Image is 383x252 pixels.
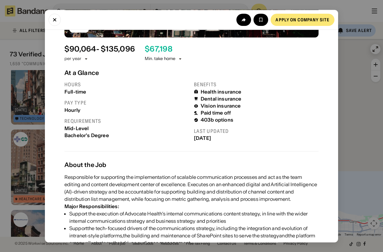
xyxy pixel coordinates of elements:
[194,81,319,88] div: Benefits
[122,232,123,239] span: ,
[64,89,189,95] div: Full-time
[201,110,231,116] div: Paid time off
[201,96,242,102] div: Dental insurance
[64,69,319,76] div: At a Glance
[64,126,189,131] div: Mid-Level
[49,13,61,26] button: Close
[64,133,189,138] div: Bachelor's Degree
[87,225,238,231] span: the tech-focused drivers of the communications strategy, including
[64,107,189,113] div: Hourly
[64,100,189,106] div: Pay type
[123,232,279,239] span: the building and maintenance of SharePoint sites to serve the strategy
[64,81,189,88] div: Hours
[82,225,87,231] span: ort
[78,225,81,231] span: p
[64,203,119,209] span: Major Responsibilities:
[201,89,242,95] div: Health insurance
[201,117,233,123] div: 403b options
[69,225,78,231] span: Sup
[145,56,183,62] div: Min. take home
[64,118,189,124] div: Requirements
[64,161,319,169] div: About the Job
[279,232,288,239] span: and
[201,103,241,109] div: Vision insurance
[64,56,81,62] div: per year
[275,17,330,22] div: Apply on company site
[64,173,319,203] div: Responsible for supporting the implementation of scalable communication processes and act as the ...
[145,45,173,54] div: $ 67,198
[194,136,319,141] div: [DATE]
[194,128,319,134] div: Last updated
[69,211,308,224] span: Support the execution of Advocate Health’s internal communications content strategy, in line with...
[64,45,135,54] div: $ 90,064 - $135,096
